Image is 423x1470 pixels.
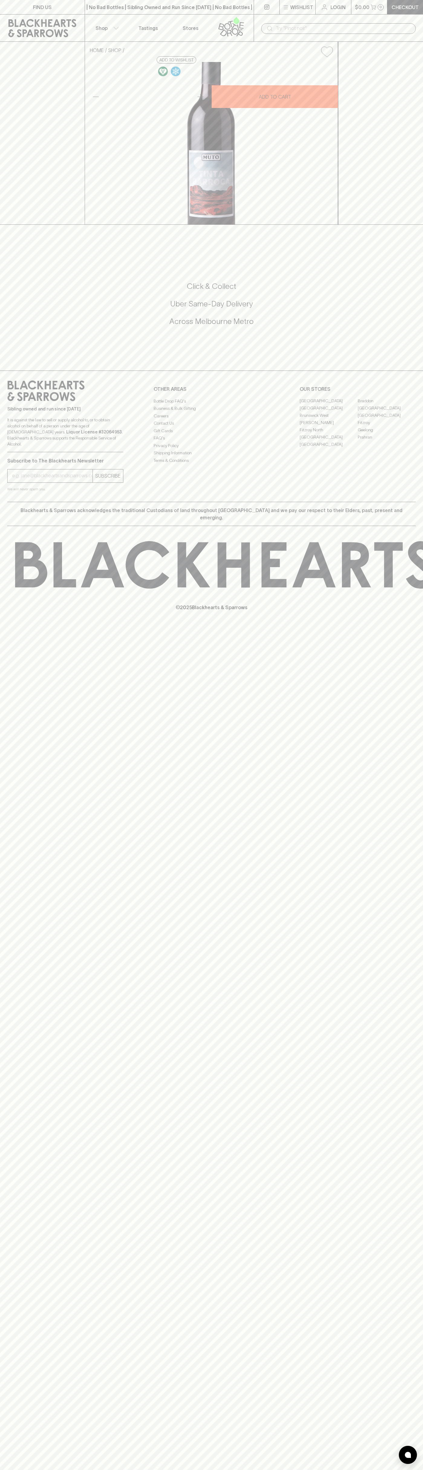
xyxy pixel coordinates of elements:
[127,15,169,41] a: Tastings
[169,65,182,78] a: Wonderful as is, but a slight chill will enhance the aromatics and give it a beautiful crunch.
[358,434,416,441] a: Prahran
[96,24,108,32] p: Shop
[33,4,52,11] p: FIND US
[183,24,198,32] p: Stores
[212,85,338,108] button: ADD TO CART
[154,397,270,405] a: Bottle Drop FAQ's
[259,93,291,100] p: ADD TO CART
[154,435,270,442] a: FAQ's
[12,471,93,481] input: e.g. jane@blackheartsandsparrows.com.au
[154,412,270,420] a: Careers
[300,419,358,426] a: [PERSON_NAME]
[154,405,270,412] a: Business & Bulk Gifting
[154,385,270,393] p: OTHER AREAS
[300,405,358,412] a: [GEOGRAPHIC_DATA]
[66,430,122,434] strong: Liquor License #32064953
[7,457,123,464] p: Subscribe to The Blackhearts Newsletter
[300,426,358,434] a: Fitzroy North
[154,449,270,457] a: Shipping Information
[85,15,127,41] button: Shop
[158,67,168,76] img: Vegan
[330,4,346,11] p: Login
[392,4,419,11] p: Checkout
[154,457,270,464] a: Terms & Conditions
[157,56,196,64] button: Add to wishlist
[300,412,358,419] a: Brunswick West
[7,417,123,447] p: It is against the law to sell or supply alcohol to, or to obtain alcohol on behalf of a person un...
[171,67,181,76] img: Chilled Red
[7,316,416,326] h5: Across Melbourne Metro
[358,419,416,426] a: Fitzroy
[7,257,416,358] div: Call to action block
[90,47,104,53] a: HOME
[379,5,382,9] p: 0
[154,420,270,427] a: Contact Us
[355,4,369,11] p: $0.00
[157,65,169,78] a: Made without the use of any animal products.
[7,406,123,412] p: Sibling owned and run since [DATE]
[154,427,270,434] a: Gift Cards
[85,62,338,224] img: 40938.png
[319,44,335,60] button: Add to wishlist
[12,507,411,521] p: Blackhearts & Sparrows acknowledges the traditional Custodians of land throughout [GEOGRAPHIC_DAT...
[7,299,416,309] h5: Uber Same-Day Delivery
[169,15,212,41] a: Stores
[154,442,270,449] a: Privacy Policy
[358,397,416,405] a: Braddon
[276,24,411,33] input: Try "Pinot noir"
[138,24,158,32] p: Tastings
[93,469,123,482] button: SUBSCRIBE
[300,434,358,441] a: [GEOGRAPHIC_DATA]
[300,397,358,405] a: [GEOGRAPHIC_DATA]
[290,4,313,11] p: Wishlist
[7,486,123,492] p: We will never spam you
[108,47,121,53] a: SHOP
[358,412,416,419] a: [GEOGRAPHIC_DATA]
[95,472,121,479] p: SUBSCRIBE
[300,441,358,448] a: [GEOGRAPHIC_DATA]
[405,1452,411,1458] img: bubble-icon
[300,385,416,393] p: OUR STORES
[358,426,416,434] a: Geelong
[358,405,416,412] a: [GEOGRAPHIC_DATA]
[7,281,416,291] h5: Click & Collect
